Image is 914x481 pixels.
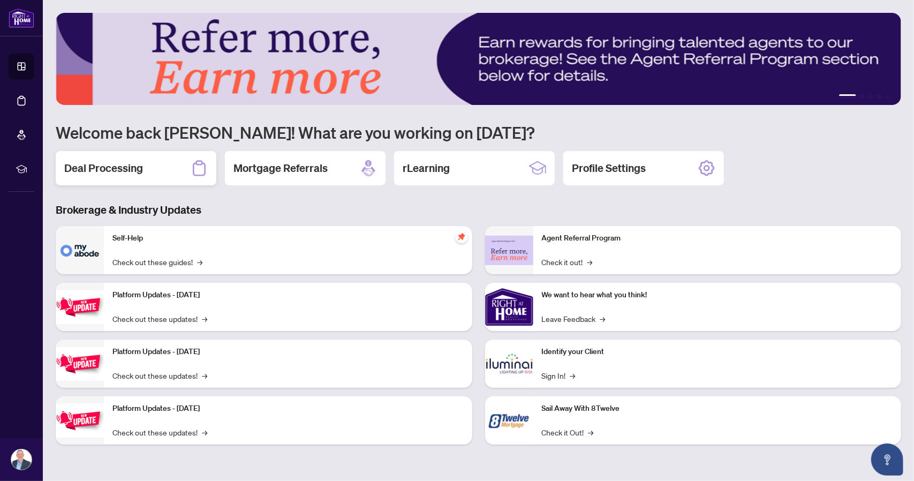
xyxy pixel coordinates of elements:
[56,122,901,142] h1: Welcome back [PERSON_NAME]! What are you working on [DATE]?
[9,8,34,28] img: logo
[112,403,464,415] p: Platform Updates - [DATE]
[871,444,903,476] button: Open asap
[197,256,202,268] span: →
[485,396,533,445] img: Sail Away With 8Twelve
[542,370,576,381] a: Sign In!→
[572,161,646,176] h2: Profile Settings
[56,13,901,105] img: Slide 0
[542,426,594,438] a: Check it Out!→
[202,370,207,381] span: →
[112,289,464,301] p: Platform Updates - [DATE]
[587,256,593,268] span: →
[588,426,594,438] span: →
[542,289,893,301] p: We want to hear what you think!
[869,94,873,99] button: 3
[56,226,104,274] img: Self-Help
[112,232,464,244] p: Self-Help
[202,313,207,325] span: →
[11,449,32,470] img: Profile Icon
[860,94,865,99] button: 2
[56,404,104,438] img: Platform Updates - June 23, 2025
[600,313,606,325] span: →
[542,346,893,358] p: Identify your Client
[112,256,202,268] a: Check out these guides!→
[839,94,856,99] button: 1
[542,313,606,325] a: Leave Feedback→
[64,161,143,176] h2: Deal Processing
[485,283,533,331] img: We want to hear what you think!
[112,426,207,438] a: Check out these updates!→
[455,230,468,243] span: pushpin
[56,202,901,217] h3: Brokerage & Industry Updates
[485,236,533,265] img: Agent Referral Program
[56,290,104,324] img: Platform Updates - July 21, 2025
[403,161,450,176] h2: rLearning
[112,370,207,381] a: Check out these updates!→
[56,347,104,381] img: Platform Updates - July 8, 2025
[233,161,328,176] h2: Mortgage Referrals
[202,426,207,438] span: →
[542,403,893,415] p: Sail Away With 8Twelve
[542,232,893,244] p: Agent Referral Program
[112,346,464,358] p: Platform Updates - [DATE]
[485,340,533,388] img: Identify your Client
[570,370,576,381] span: →
[542,256,593,268] a: Check it out!→
[886,94,890,99] button: 5
[878,94,882,99] button: 4
[112,313,207,325] a: Check out these updates!→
